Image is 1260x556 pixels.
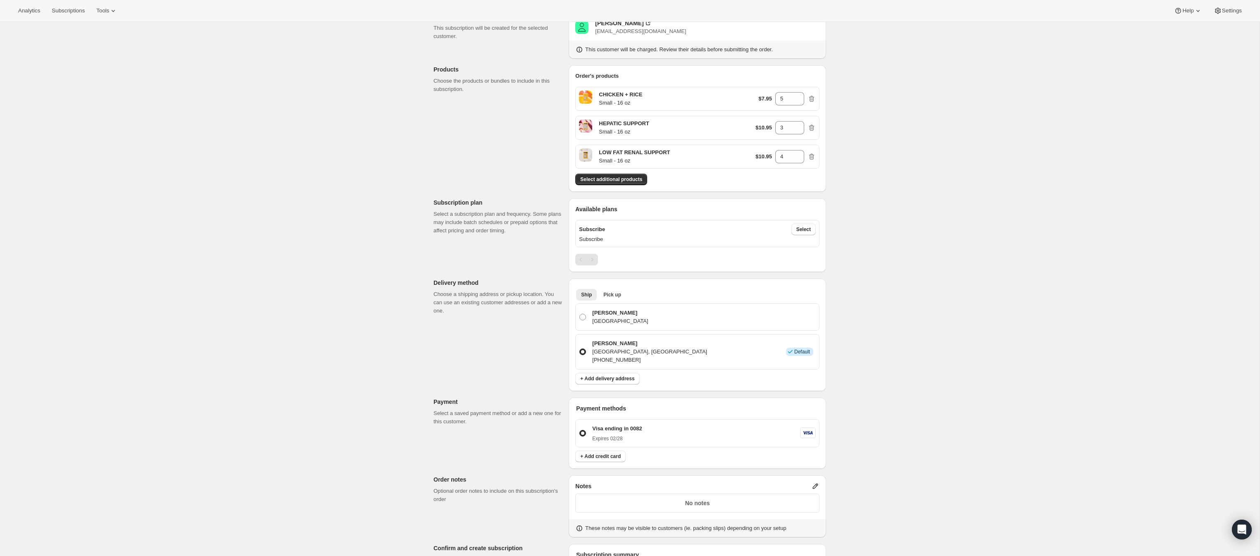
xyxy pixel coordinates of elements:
button: + Add delivery address [575,373,639,384]
p: [GEOGRAPHIC_DATA] [592,317,648,325]
p: CHICKEN + RICE [599,91,642,99]
span: + Add credit card [580,453,621,460]
span: Ship [581,291,592,298]
span: Small - 16 oz [579,91,592,104]
span: Default [794,348,810,355]
p: Payment [433,398,562,406]
p: Order notes [433,475,562,484]
div: Open Intercom Messenger [1232,520,1252,539]
p: Subscription plan [433,198,562,207]
span: Pick up [603,291,621,298]
span: Small - 16 oz [579,148,592,162]
p: Products [433,65,562,74]
p: Delivery method [433,279,562,287]
p: Visa ending in 0082 [592,425,642,433]
span: Tools [96,7,109,14]
p: Small - 16 oz [599,128,649,136]
div: [PERSON_NAME] [595,19,643,27]
span: + Add delivery address [580,375,634,382]
p: Choose a shipping address or pickup location. You can use an existing customer addresses or add a... [433,290,562,315]
button: Subscriptions [47,5,90,17]
p: Select a saved payment method or add a new one for this customer. [433,409,562,426]
span: Settings [1222,7,1242,14]
p: Optional order notes to include on this subscription's order [433,487,562,504]
p: Select a subscription plan and frequency. Some plans may include batch schedules or prepaid optio... [433,210,562,235]
button: Select additional products [575,174,647,185]
p: Small - 16 oz [599,99,642,107]
p: $10.95 [755,153,772,161]
p: This customer will be charged. Review their details before submitting the order. [585,45,773,54]
span: Analytics [18,7,40,14]
span: [EMAIL_ADDRESS][DOMAIN_NAME] [595,28,686,34]
p: Choose the products or bundles to include in this subscription. [433,77,562,93]
button: Select [791,224,816,235]
nav: Pagination [575,254,598,265]
span: Subscriptions [52,7,85,14]
p: Subscribe [579,225,605,234]
p: Small - 16 oz [599,157,670,165]
span: Order's products [575,73,619,79]
span: Small - 16 oz [579,119,592,133]
p: $10.95 [755,124,772,132]
button: Help [1169,5,1207,17]
button: + Add credit card [575,451,626,462]
p: No notes [581,499,814,507]
span: Barbara Lopardi [575,21,588,34]
p: LOW FAT RENAL SUPPORT [599,148,670,157]
span: Select [796,226,811,233]
p: These notes may be visible to customers (ie. packing slips) depending on your setup [585,524,786,532]
p: Subscribe [579,235,816,243]
button: Settings [1209,5,1247,17]
span: Available plans [575,205,617,213]
button: Tools [91,5,122,17]
span: Notes [575,482,591,490]
span: Select additional products [580,176,642,183]
p: [PHONE_NUMBER] [592,356,707,364]
p: This subscription will be created for the selected customer. [433,24,562,41]
p: HEPATIC SUPPORT [599,119,649,128]
span: Help [1182,7,1193,14]
p: [PERSON_NAME] [592,309,648,317]
p: [PERSON_NAME] [592,339,707,348]
p: Confirm and create subscription [433,544,562,552]
p: [GEOGRAPHIC_DATA], [GEOGRAPHIC_DATA] [592,348,707,356]
p: Payment methods [576,404,819,413]
p: $7.95 [758,95,772,103]
p: Expires 02/28 [592,435,642,442]
button: Analytics [13,5,45,17]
